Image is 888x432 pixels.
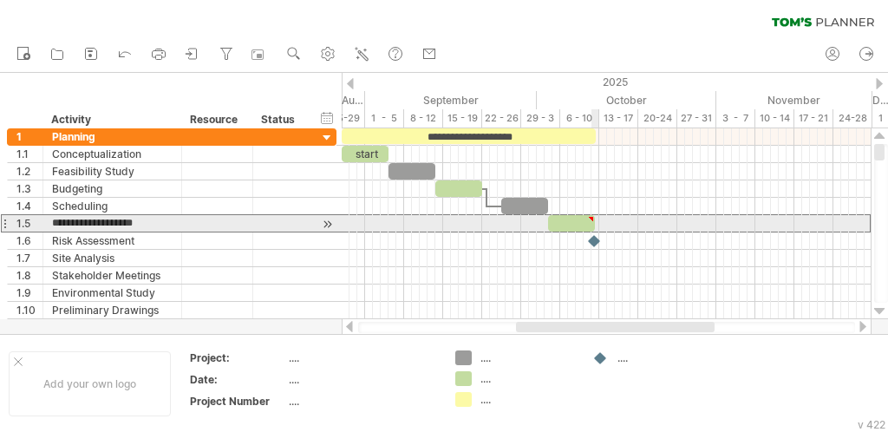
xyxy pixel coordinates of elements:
[261,111,299,128] div: Status
[599,109,638,128] div: 13 - 17
[342,146,388,162] div: start
[858,418,885,431] div: v 422
[16,215,42,232] div: 1.5
[190,394,285,409] div: Project Number
[16,267,42,284] div: 1.8
[190,372,285,387] div: Date:
[480,392,575,407] div: ....
[833,109,872,128] div: 24-28
[190,350,285,365] div: Project:
[521,109,560,128] div: 29 - 3
[52,285,173,301] div: Environmental Study
[52,198,173,214] div: Scheduling
[617,350,712,365] div: ....
[16,146,42,162] div: 1.1
[52,232,173,249] div: Risk Assessment
[289,350,434,365] div: ....
[289,394,434,409] div: ....
[365,109,404,128] div: 1 - 5
[677,109,716,128] div: 27 - 31
[52,163,173,180] div: Feasibility Study
[16,232,42,249] div: 1.6
[716,109,755,128] div: 3 - 7
[716,91,872,109] div: November 2025
[52,146,173,162] div: Conceptualization
[52,250,173,266] div: Site Analysis
[52,128,173,145] div: Planning
[9,351,171,416] div: Add your own logo
[319,215,336,233] div: scroll to activity
[190,111,243,128] div: Resource
[443,109,482,128] div: 15 - 19
[404,109,443,128] div: 8 - 12
[52,267,173,284] div: Stakeholder Meetings
[16,302,42,318] div: 1.10
[16,285,42,301] div: 1.9
[480,371,575,386] div: ....
[794,109,833,128] div: 17 - 21
[289,372,434,387] div: ....
[16,128,42,145] div: 1
[16,163,42,180] div: 1.2
[52,180,173,197] div: Budgeting
[16,180,42,197] div: 1.3
[16,250,42,266] div: 1.7
[482,109,521,128] div: 22 - 26
[51,111,172,128] div: Activity
[560,109,599,128] div: 6 - 10
[326,109,365,128] div: 25-29
[365,91,537,109] div: September 2025
[480,350,575,365] div: ....
[638,109,677,128] div: 20-24
[52,302,173,318] div: Preliminary Drawings
[16,198,42,214] div: 1.4
[755,109,794,128] div: 10 - 14
[537,91,716,109] div: October 2025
